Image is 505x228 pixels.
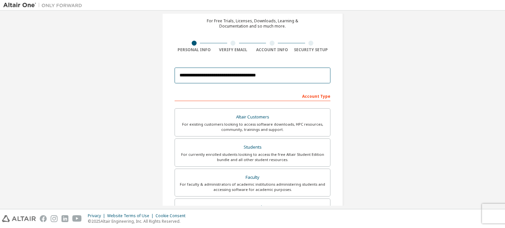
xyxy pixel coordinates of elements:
img: linkedin.svg [61,215,68,222]
div: Account Type [175,91,330,101]
div: Verify Email [214,47,253,52]
div: Personal Info [175,47,214,52]
div: For Free Trials, Licenses, Downloads, Learning & Documentation and so much more. [207,18,298,29]
img: altair_logo.svg [2,215,36,222]
div: Create an Altair One Account [200,7,306,14]
img: instagram.svg [51,215,58,222]
div: Everyone else [179,203,326,212]
div: Cookie Consent [156,213,189,218]
div: For currently enrolled students looking to access the free Altair Student Edition bundle and all ... [179,152,326,162]
div: Faculty [179,173,326,182]
img: Altair One [3,2,85,9]
img: youtube.svg [72,215,82,222]
div: Privacy [88,213,107,218]
div: For faculty & administrators of academic institutions administering students and accessing softwa... [179,182,326,192]
div: Altair Customers [179,113,326,122]
div: Account Info [252,47,292,52]
img: facebook.svg [40,215,47,222]
div: Students [179,143,326,152]
div: Website Terms of Use [107,213,156,218]
p: © 2025 Altair Engineering, Inc. All Rights Reserved. [88,218,189,224]
div: For existing customers looking to access software downloads, HPC resources, community, trainings ... [179,122,326,132]
div: Security Setup [292,47,331,52]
